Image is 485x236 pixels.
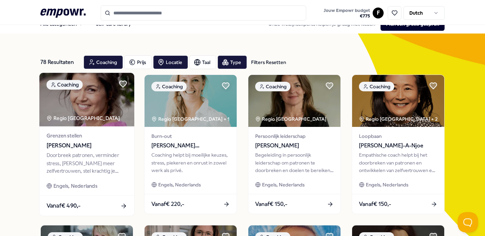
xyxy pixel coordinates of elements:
[144,75,237,214] a: package imageCoachingRegio [GEOGRAPHIC_DATA] + 1Burn-out[PERSON_NAME][GEOGRAPHIC_DATA]Coaching he...
[324,13,370,19] span: € 775
[53,182,97,190] span: Engels, Nederlands
[84,55,123,69] button: Coaching
[262,181,304,188] span: Engels, Nederlands
[47,201,81,210] span: Vanaf € 490,-
[255,82,290,91] div: Coaching
[47,114,121,122] div: Regio [GEOGRAPHIC_DATA]
[151,82,187,91] div: Coaching
[251,58,286,66] div: Filters Resetten
[151,115,229,123] div: Regio [GEOGRAPHIC_DATA] + 1
[373,8,384,18] button: F
[359,115,438,123] div: Regio [GEOGRAPHIC_DATA] + 2
[47,80,83,90] div: Coaching
[39,73,135,217] a: package imageCoachingRegio [GEOGRAPHIC_DATA] Grenzen stellen[PERSON_NAME]Doorbreek patronen, verm...
[255,141,334,150] span: [PERSON_NAME]
[217,55,247,69] button: Type
[151,132,230,140] span: Burn-out
[189,55,216,69] button: Taal
[151,151,230,174] div: Coaching helpt bij moeilijke keuzes, stress, piekeren en onrust in zowel werk als privé.
[151,200,184,209] span: Vanaf € 220,-
[158,181,201,188] span: Engels, Nederlands
[47,152,127,175] div: Doorbreek patronen, verminder stress, [PERSON_NAME] meer zelfvertrouwen, stel krachtig je eigen g...
[248,75,340,127] img: package image
[255,115,327,123] div: Regio [GEOGRAPHIC_DATA]
[359,132,437,140] span: Loopbaan
[458,212,478,233] iframe: Help Scout Beacon - Open
[124,55,152,69] button: Prijs
[324,8,370,13] span: Jouw Empowr budget
[47,141,127,150] span: [PERSON_NAME]
[366,181,408,188] span: Engels, Nederlands
[145,75,237,127] img: package image
[151,141,230,150] span: [PERSON_NAME][GEOGRAPHIC_DATA]
[322,6,371,20] button: Jouw Empowr budget€775
[359,151,437,174] div: Empathische coach helpt bij het doorbreken van patronen en ontwikkelen van zelfvertrouwen en inne...
[40,55,78,69] div: 78 Resultaten
[255,200,287,209] span: Vanaf € 150,-
[321,6,373,20] a: Jouw Empowr budget€775
[248,75,341,214] a: package imageCoachingRegio [GEOGRAPHIC_DATA] Persoonlijk leiderschap[PERSON_NAME]Begeleiding in p...
[153,55,188,69] button: Locatie
[359,82,394,91] div: Coaching
[39,73,134,127] img: package image
[255,132,334,140] span: Persoonlijk leiderschap
[101,5,306,21] input: Search for products, categories or subcategories
[352,75,444,127] img: package image
[255,151,334,174] div: Begeleiding in persoonlijk leiderschap om patronen te doorbreken en doelen te bereiken via bewust...
[352,75,445,214] a: package imageCoachingRegio [GEOGRAPHIC_DATA] + 2Loopbaan[PERSON_NAME]-A-NjoeEmpathische coach hel...
[47,132,127,140] span: Grenzen stellen
[359,141,437,150] span: [PERSON_NAME]-A-Njoe
[359,200,391,209] span: Vanaf € 150,-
